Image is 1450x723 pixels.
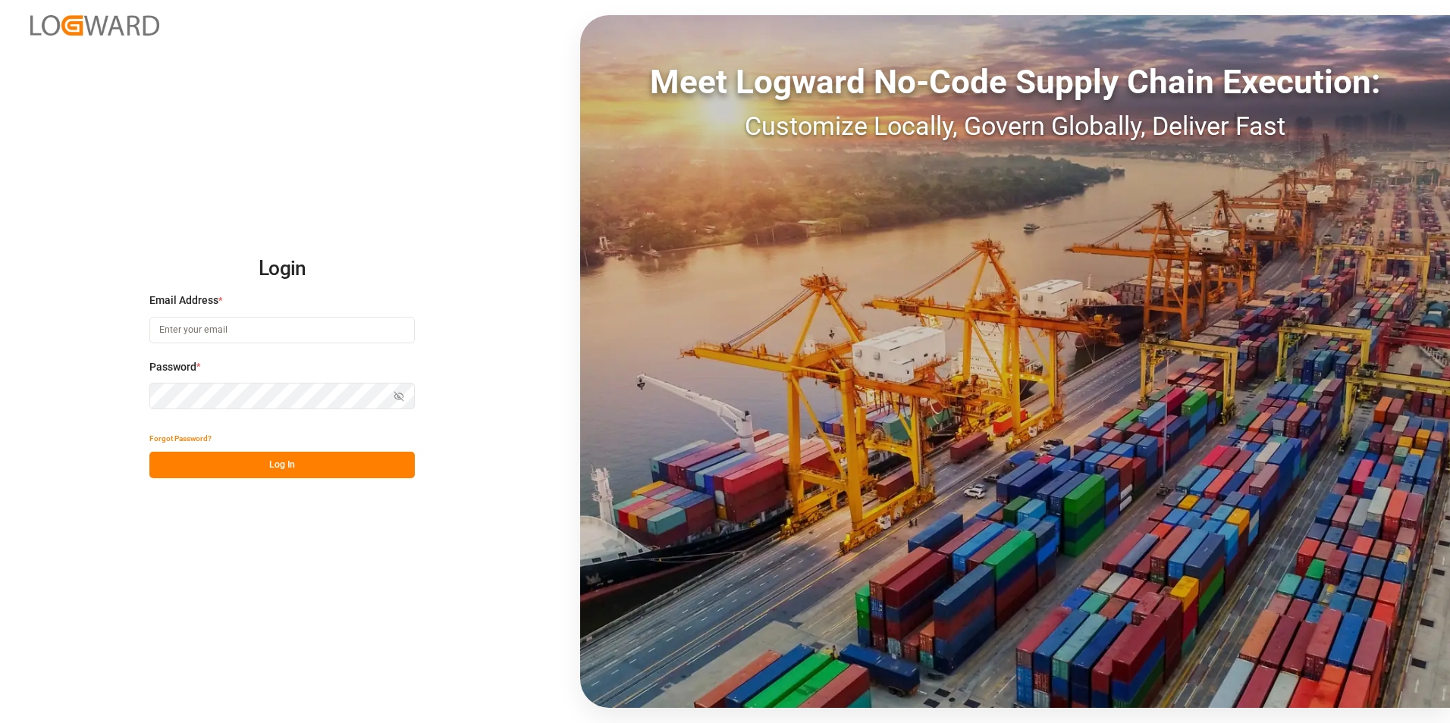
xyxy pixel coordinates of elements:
[149,245,415,293] h2: Login
[30,15,159,36] img: Logward_new_orange.png
[149,317,415,343] input: Enter your email
[149,359,196,375] span: Password
[149,425,212,452] button: Forgot Password?
[149,293,218,308] span: Email Address
[149,452,415,478] button: Log In
[580,57,1450,107] div: Meet Logward No-Code Supply Chain Execution:
[580,107,1450,146] div: Customize Locally, Govern Globally, Deliver Fast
